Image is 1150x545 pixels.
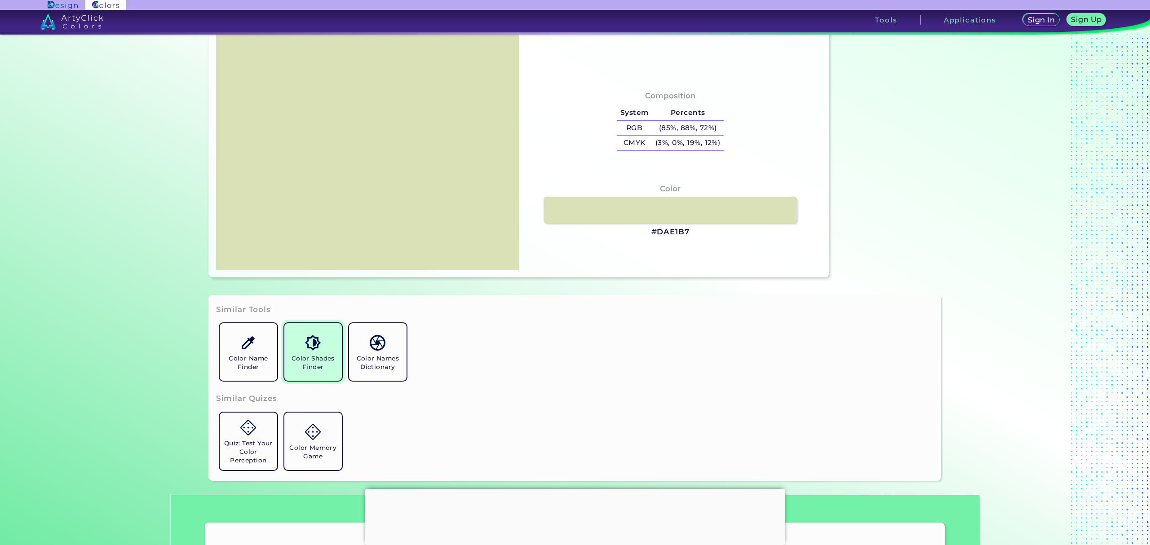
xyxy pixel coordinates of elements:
[645,89,696,102] h4: Composition
[240,335,256,351] img: icon_color_name_finder.svg
[1023,13,1060,26] a: Sign In
[345,320,410,384] a: Color Names Dictionary
[1028,16,1055,23] h5: Sign In
[216,304,271,315] h3: Similar Tools
[370,335,385,351] img: icon_color_names_dictionary.svg
[1071,16,1101,23] h5: Sign Up
[223,354,274,371] h5: Color Name Finder
[652,121,724,136] h5: (85%, 88%, 72%)
[660,182,681,195] h4: Color
[305,424,321,440] img: icon_game.svg
[223,439,274,465] h5: Quiz: Test Your Color Perception
[288,354,338,371] h5: Color Shades Finder
[944,17,996,23] h3: Applications
[240,420,256,435] img: icon_game.svg
[1067,13,1106,26] a: Sign Up
[48,1,78,9] img: ArtyClick Design logo
[305,335,321,351] img: icon_color_shades.svg
[353,354,403,371] h5: Color Names Dictionary
[617,105,652,120] h5: System
[40,13,104,30] img: logo_artyclick_colors_white.svg
[617,136,652,150] h5: CMYK
[652,136,724,150] h5: (3%, 0%, 19%, 12%)
[281,320,345,384] a: Color Shades Finder
[365,489,785,543] iframe: Advertisement
[216,393,277,404] h3: Similar Quizes
[617,121,652,136] h5: RGB
[216,320,281,384] a: Color Name Finder
[651,227,690,237] h3: #DAE1B7
[216,409,281,474] a: Quiz: Test Your Color Perception
[875,17,897,23] h3: Tools
[281,409,345,474] a: Color Memory Game
[288,444,338,461] h5: Color Memory Game
[652,105,724,120] h5: Percents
